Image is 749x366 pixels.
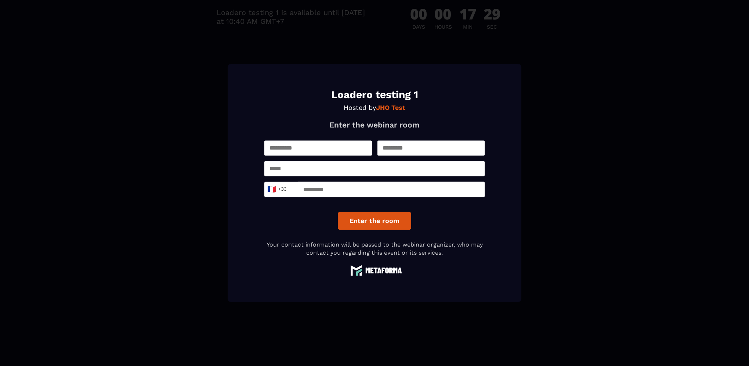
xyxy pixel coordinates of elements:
[264,120,485,129] p: Enter the webinar room
[264,182,298,197] div: Search for option
[286,184,292,195] input: Search for option
[264,104,485,111] p: Hosted by
[264,241,485,257] p: Your contact information will be passed to the webinar organizer, who may contact you regarding t...
[267,184,276,194] span: 🇫🇷
[347,265,402,276] img: logo
[264,90,485,100] h1: Loadero testing 1
[269,184,285,194] span: +33
[376,104,405,111] strong: JHO Test
[338,212,411,230] button: Enter the room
